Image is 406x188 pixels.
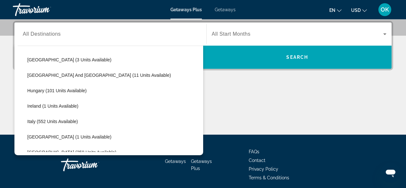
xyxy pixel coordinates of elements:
[27,88,87,93] span: Hungary (101 units available)
[13,1,77,18] a: Travorium
[249,149,259,154] a: FAQs
[376,3,393,16] button: User Menu
[24,100,203,112] button: Ireland (1 units available)
[24,85,203,96] button: Hungary (101 units available)
[23,31,61,37] span: All Destinations
[249,166,278,172] a: Privacy Policy
[14,22,392,69] div: Search widget
[191,159,212,171] a: Getaways Plus
[380,162,401,183] iframe: Button to launch messaging window
[329,5,341,15] button: Change language
[24,69,203,81] button: [GEOGRAPHIC_DATA] and [GEOGRAPHIC_DATA] (11 units available)
[170,7,202,12] a: Getaways Plus
[27,103,78,109] span: Ireland (1 units available)
[351,8,361,13] span: USD
[27,73,171,78] span: [GEOGRAPHIC_DATA] and [GEOGRAPHIC_DATA] (11 units available)
[381,6,389,13] span: OK
[27,134,111,139] span: [GEOGRAPHIC_DATA] (1 units available)
[286,55,308,60] span: Search
[249,158,265,163] a: Contact
[61,155,125,175] a: Travorium
[27,57,111,62] span: [GEOGRAPHIC_DATA] (3 units available)
[212,31,251,37] span: All Start Months
[203,46,392,69] button: Search
[27,119,78,124] span: Italy (552 units available)
[249,175,289,180] a: Terms & Conditions
[24,54,203,66] button: [GEOGRAPHIC_DATA] (3 units available)
[24,147,203,158] button: [GEOGRAPHIC_DATA] (250 units available)
[165,159,186,164] a: Getaways
[351,5,367,15] button: Change currency
[215,7,236,12] a: Getaways
[329,8,335,13] span: en
[24,131,203,143] button: [GEOGRAPHIC_DATA] (1 units available)
[24,116,203,127] button: Italy (552 units available)
[27,150,117,155] span: [GEOGRAPHIC_DATA] (250 units available)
